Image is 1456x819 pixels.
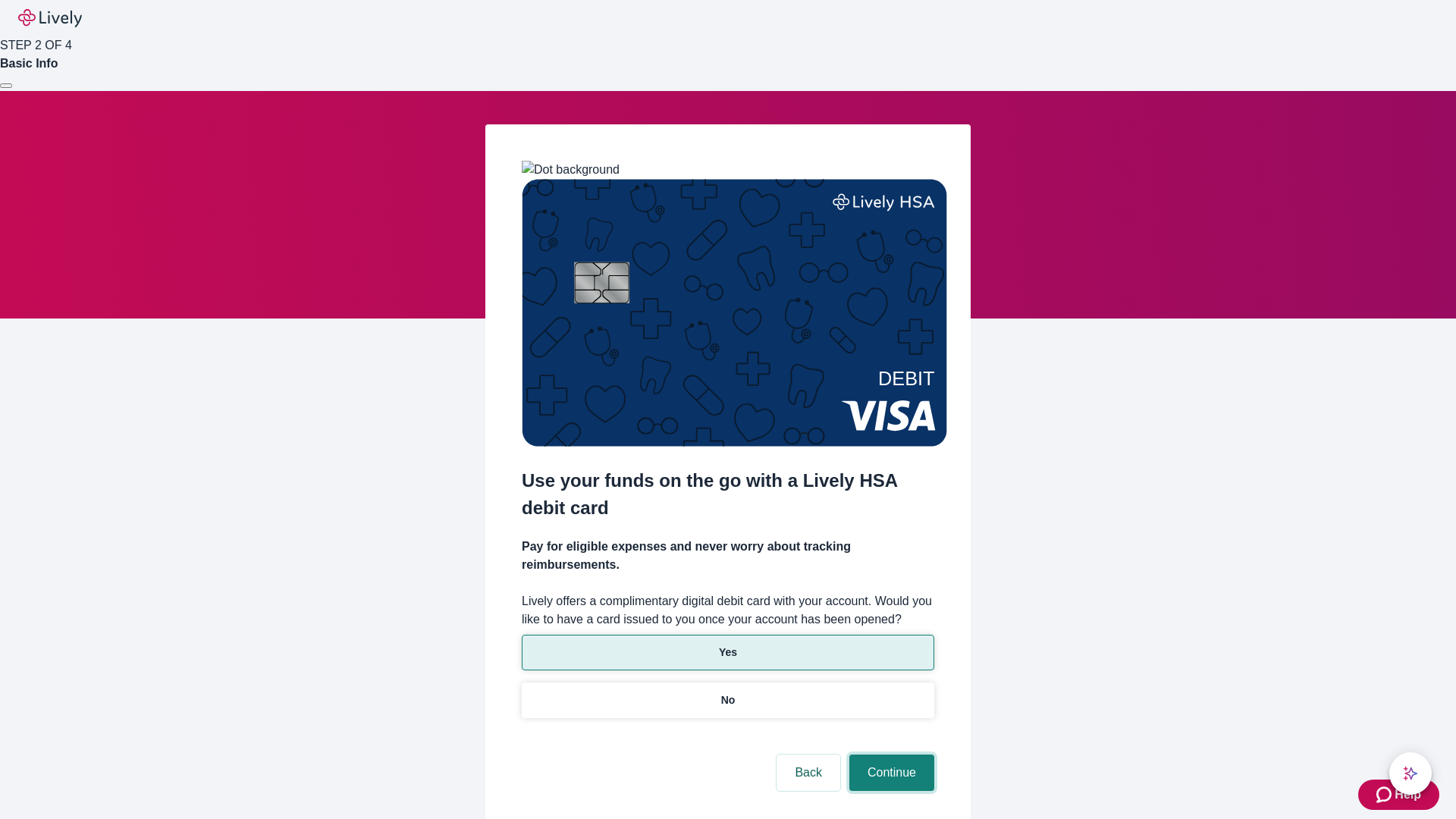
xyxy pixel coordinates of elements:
[1395,786,1421,804] span: Help
[719,645,737,661] p: Yes
[522,179,947,447] img: Debit card
[849,755,934,791] button: Continue
[522,592,934,629] label: Lively offers a complimentary digital debit card with your account. Would you like to have a card...
[1358,780,1439,810] button: Zendesk support iconHelp
[522,538,934,574] h4: Pay for eligible expenses and never worry about tracking reimbursements.
[522,161,620,179] img: Dot background
[721,692,736,708] p: No
[1403,766,1418,781] svg: Lively AI Assistant
[522,467,934,522] h2: Use your funds on the go with a Lively HSA debit card
[777,755,840,791] button: Back
[522,682,934,718] button: No
[1376,786,1395,804] svg: Zendesk support icon
[1389,752,1432,795] button: chat
[18,9,82,27] img: Lively
[522,635,934,670] button: Yes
